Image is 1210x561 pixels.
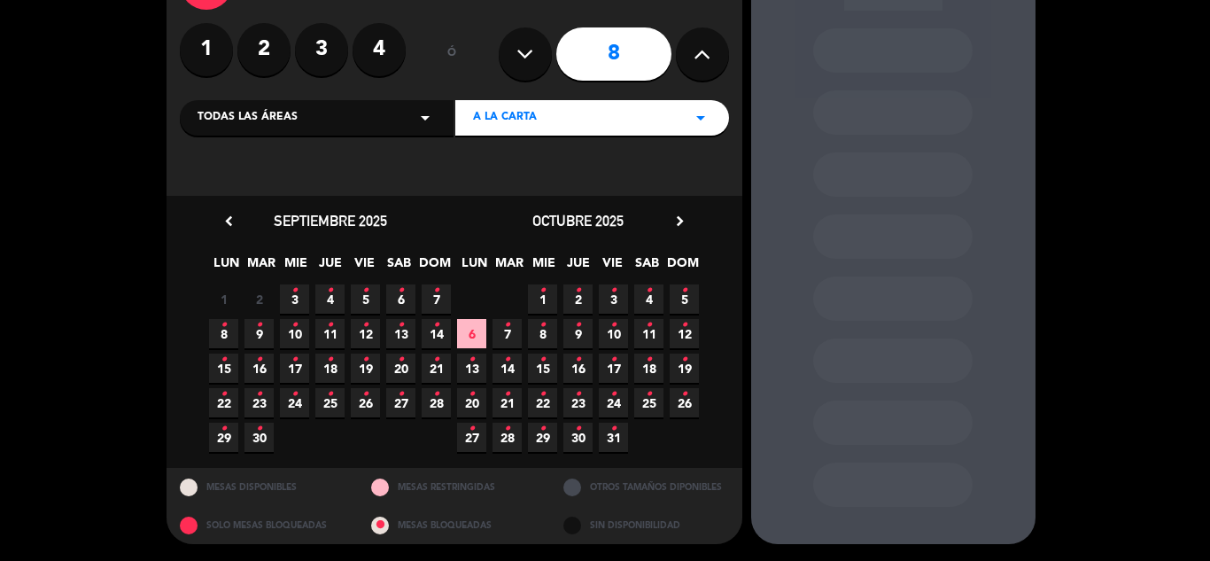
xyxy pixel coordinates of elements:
[670,284,699,314] span: 5
[386,388,415,417] span: 27
[599,319,628,348] span: 10
[504,346,510,374] i: •
[563,253,593,282] span: JUE
[256,346,262,374] i: •
[221,346,227,374] i: •
[575,311,581,339] i: •
[493,319,522,348] span: 7
[281,253,310,282] span: MIE
[634,284,663,314] span: 4
[433,311,439,339] i: •
[528,284,557,314] span: 1
[634,319,663,348] span: 11
[563,319,593,348] span: 9
[415,107,436,129] i: arrow_drop_down
[350,253,379,282] span: VIE
[280,284,309,314] span: 3
[327,346,333,374] i: •
[528,388,557,417] span: 22
[362,346,368,374] i: •
[167,468,359,506] div: MESAS DISPONIBLES
[681,277,687,305] i: •
[646,346,652,374] i: •
[315,354,345,383] span: 18
[198,109,298,127] span: Todas las áreas
[256,380,262,409] i: •
[670,388,699,417] span: 26
[167,506,359,544] div: SOLO MESAS BLOQUEADAS
[610,311,617,339] i: •
[433,380,439,409] i: •
[610,277,617,305] i: •
[473,109,537,127] span: A LA CARTA
[362,311,368,339] i: •
[423,23,481,85] div: ó
[528,423,557,452] span: 29
[634,354,663,383] span: 18
[327,311,333,339] i: •
[398,311,404,339] i: •
[422,284,451,314] span: 7
[599,388,628,417] span: 24
[504,380,510,409] i: •
[563,423,593,452] span: 30
[532,212,624,230] span: octubre 2025
[353,23,406,76] label: 4
[670,319,699,348] span: 12
[209,354,238,383] span: 15
[221,415,227,443] i: •
[493,388,522,417] span: 21
[315,284,345,314] span: 4
[291,380,298,409] i: •
[681,346,687,374] i: •
[632,253,662,282] span: SAB
[457,423,486,452] span: 27
[539,415,546,443] i: •
[246,253,275,282] span: MAR
[646,311,652,339] i: •
[539,346,546,374] i: •
[504,415,510,443] i: •
[493,423,522,452] span: 28
[358,468,550,506] div: MESAS RESTRINGIDAS
[457,319,486,348] span: 6
[244,284,274,314] span: 2
[221,311,227,339] i: •
[529,253,558,282] span: MIE
[422,354,451,383] span: 21
[327,380,333,409] i: •
[220,212,238,230] i: chevron_left
[563,284,593,314] span: 2
[460,253,489,282] span: LUN
[422,319,451,348] span: 14
[433,346,439,374] i: •
[494,253,524,282] span: MAR
[351,319,380,348] span: 12
[351,284,380,314] span: 5
[291,346,298,374] i: •
[209,319,238,348] span: 8
[504,311,510,339] i: •
[209,388,238,417] span: 22
[351,388,380,417] span: 26
[362,277,368,305] i: •
[690,107,711,129] i: arrow_drop_down
[386,319,415,348] span: 13
[563,354,593,383] span: 16
[315,388,345,417] span: 25
[670,354,699,383] span: 19
[539,311,546,339] i: •
[295,23,348,76] label: 3
[610,380,617,409] i: •
[550,468,742,506] div: OTROS TAMAÑOS DIPONIBLES
[244,354,274,383] span: 16
[315,253,345,282] span: JUE
[671,212,689,230] i: chevron_right
[327,277,333,305] i: •
[362,380,368,409] i: •
[398,380,404,409] i: •
[563,388,593,417] span: 23
[386,354,415,383] span: 20
[433,277,439,305] i: •
[384,253,414,282] span: SAB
